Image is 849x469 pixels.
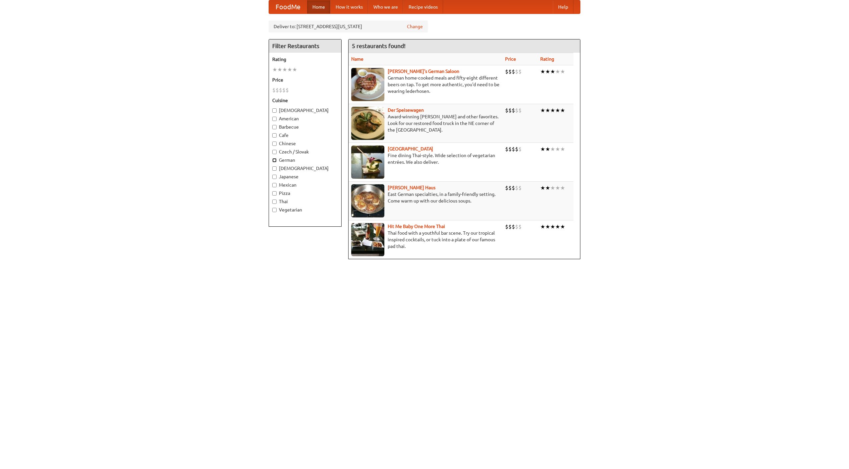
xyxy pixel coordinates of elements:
li: $ [512,184,515,192]
a: Rating [540,56,554,62]
a: Name [351,56,363,62]
div: Deliver to: [STREET_ADDRESS][US_STATE] [269,21,428,32]
label: Thai [272,198,338,205]
li: $ [518,68,522,75]
li: ★ [560,146,565,153]
input: Mexican [272,183,277,187]
input: Thai [272,200,277,204]
img: babythai.jpg [351,223,384,256]
li: $ [505,146,508,153]
li: $ [512,146,515,153]
label: [DEMOGRAPHIC_DATA] [272,165,338,172]
h5: Rating [272,56,338,63]
label: American [272,115,338,122]
li: $ [508,107,512,114]
li: ★ [292,66,297,73]
input: [DEMOGRAPHIC_DATA] [272,108,277,113]
li: ★ [287,66,292,73]
b: Hit Me Baby One More Thai [388,224,445,229]
li: $ [508,68,512,75]
li: $ [518,107,522,114]
h4: Filter Restaurants [269,39,341,53]
input: Barbecue [272,125,277,129]
label: Pizza [272,190,338,197]
li: $ [518,184,522,192]
li: $ [515,223,518,230]
a: How it works [330,0,368,14]
li: ★ [555,107,560,114]
img: esthers.jpg [351,68,384,101]
p: Thai food with a youthful bar scene. Try our tropical inspired cocktails, or tuck into a plate of... [351,230,500,250]
a: Recipe videos [403,0,443,14]
a: Der Speisewagen [388,107,424,113]
li: ★ [545,68,550,75]
a: Change [407,23,423,30]
img: speisewagen.jpg [351,107,384,140]
h5: Price [272,77,338,83]
li: ★ [555,223,560,230]
li: $ [282,87,286,94]
li: ★ [540,68,545,75]
a: FoodMe [269,0,307,14]
label: Cafe [272,132,338,139]
li: ★ [550,107,555,114]
li: $ [518,223,522,230]
li: $ [505,107,508,114]
li: ★ [540,107,545,114]
label: Vegetarian [272,206,338,213]
input: Czech / Slovak [272,150,277,154]
p: Award-winning [PERSON_NAME] and other favorites. Look for our restored food truck in the NE corne... [351,113,500,133]
li: ★ [560,184,565,192]
li: ★ [545,107,550,114]
li: ★ [545,223,550,230]
label: Mexican [272,182,338,188]
label: [DEMOGRAPHIC_DATA] [272,107,338,114]
label: Czech / Slovak [272,148,338,155]
li: ★ [282,66,287,73]
input: Cafe [272,133,277,138]
a: [GEOGRAPHIC_DATA] [388,146,433,151]
input: Pizza [272,191,277,196]
a: [PERSON_NAME] Haus [388,185,435,190]
label: German [272,157,338,163]
a: Home [307,0,330,14]
li: $ [508,146,512,153]
li: ★ [560,68,565,75]
input: American [272,117,277,121]
label: Japanese [272,173,338,180]
input: Japanese [272,175,277,179]
p: German home-cooked meals and fifty-eight different beers on tap. To get more authentic, you'd nee... [351,75,500,94]
ng-pluralize: 5 restaurants found! [352,43,406,49]
li: ★ [540,223,545,230]
li: $ [505,184,508,192]
li: $ [515,107,518,114]
li: ★ [272,66,277,73]
li: $ [508,223,512,230]
a: [PERSON_NAME]'s German Saloon [388,69,459,74]
input: Vegetarian [272,208,277,212]
li: ★ [555,68,560,75]
p: Fine dining Thai-style. Wide selection of vegetarian entrées. We also deliver. [351,152,500,165]
li: $ [505,223,508,230]
li: ★ [550,146,555,153]
li: $ [505,68,508,75]
li: ★ [550,184,555,192]
input: [DEMOGRAPHIC_DATA] [272,166,277,171]
li: $ [515,146,518,153]
p: East German specialties, in a family-friendly setting. Come warm up with our delicious soups. [351,191,500,204]
a: Price [505,56,516,62]
li: ★ [277,66,282,73]
li: $ [272,87,276,94]
li: ★ [545,184,550,192]
li: $ [512,223,515,230]
li: ★ [545,146,550,153]
li: ★ [540,146,545,153]
li: $ [518,146,522,153]
li: ★ [555,146,560,153]
li: ★ [540,184,545,192]
img: kohlhaus.jpg [351,184,384,217]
